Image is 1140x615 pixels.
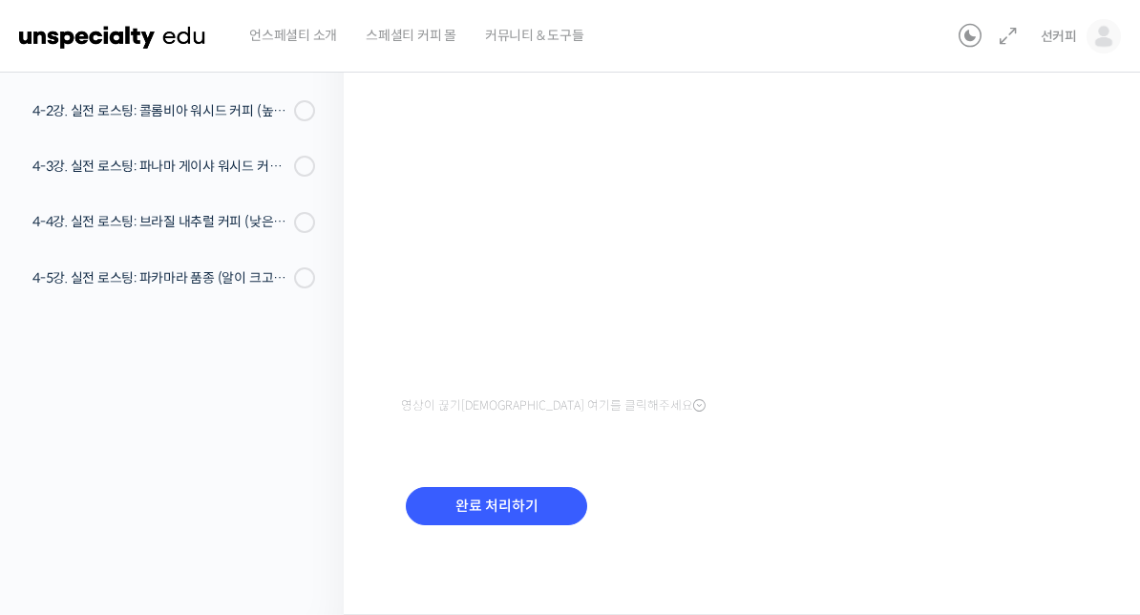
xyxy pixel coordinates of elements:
span: 설정 [295,485,318,500]
div: 4-4강. 실전 로스팅: 브라질 내추럴 커피 (낮은 고도에서 재배되어 당분과 밀도가 낮은 경우) [32,211,288,232]
input: 완료 처리하기 [406,487,587,526]
a: 설정 [246,456,367,504]
span: 영상이 끊기[DEMOGRAPHIC_DATA] 여기를 클릭해주세요 [401,398,706,414]
span: 선커피 [1041,28,1077,45]
span: 대화 [175,486,198,501]
div: 4-2강. 실전 로스팅: 콜롬비아 워시드 커피 (높은 밀도와 수분율 때문에 1차 크랙에서 많은 수분을 방출하는 경우) [32,100,288,121]
a: 홈 [6,456,126,504]
div: 4-3강. 실전 로스팅: 파나마 게이샤 워시드 커피 (플레이버 프로파일이 로스팅하기 까다로운 경우) [32,156,288,177]
span: 홈 [60,485,72,500]
a: 대화 [126,456,246,504]
div: 4-5강. 실전 로스팅: 파카마라 품종 (알이 크고 산지에서 건조가 고르게 되기 힘든 경우) [32,267,288,288]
